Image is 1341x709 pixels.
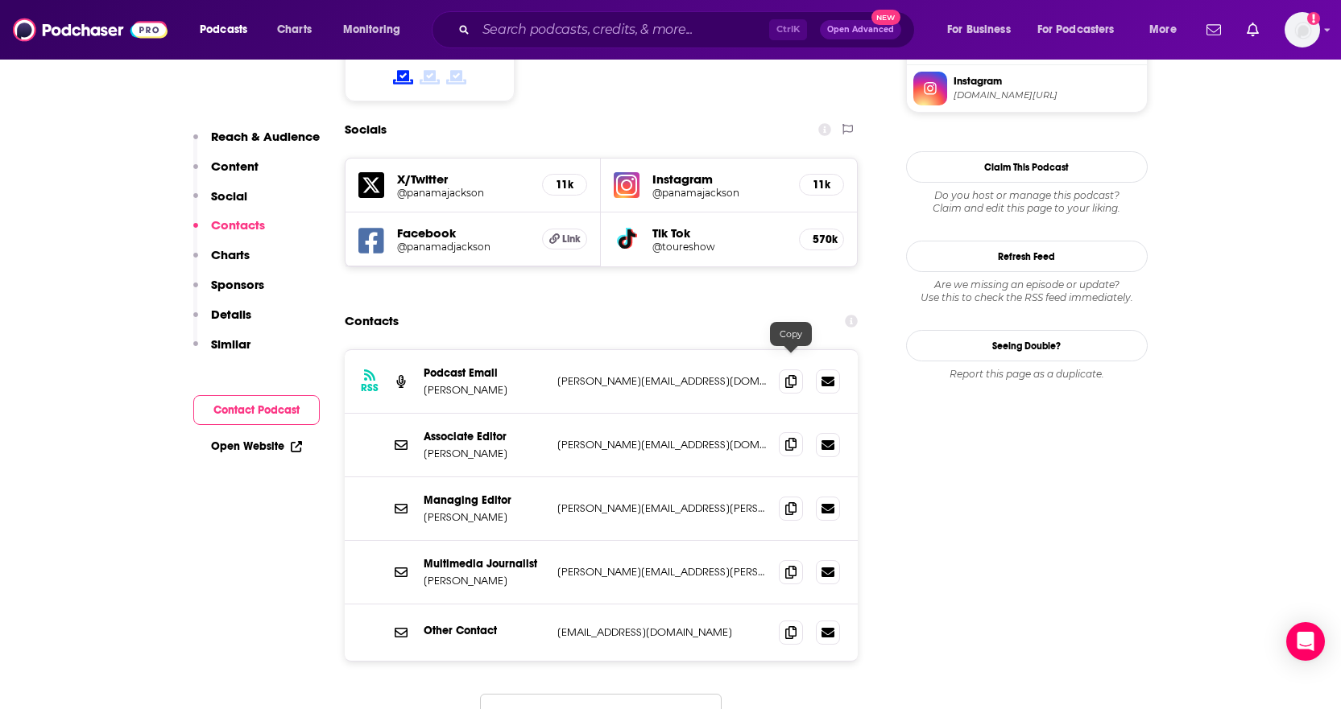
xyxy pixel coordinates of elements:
[193,129,320,159] button: Reach & Audience
[871,10,900,25] span: New
[614,172,639,198] img: iconImage
[1286,622,1325,661] div: Open Intercom Messenger
[557,565,767,579] p: [PERSON_NAME][EMAIL_ADDRESS][PERSON_NAME][DOMAIN_NAME]
[1285,12,1320,47] button: Show profile menu
[1138,17,1197,43] button: open menu
[277,19,312,41] span: Charts
[397,187,530,199] a: @panamajackson
[424,447,544,460] p: [PERSON_NAME]
[211,159,259,174] p: Content
[397,241,530,253] a: @panamadjackson
[343,19,400,41] span: Monitoring
[193,277,264,307] button: Sponsors
[332,17,421,43] button: open menu
[1240,16,1265,43] a: Show notifications dropdown
[424,510,544,524] p: [PERSON_NAME]
[954,89,1140,101] span: instagram.com/panamajackson
[361,381,379,394] h3: RSS
[906,278,1148,304] div: Are we missing an episode or update? Use this to check the RSS feed immediately.
[13,14,168,45] img: Podchaser - Follow, Share and Rate Podcasts
[820,20,901,39] button: Open AdvancedNew
[424,624,544,637] p: Other Contact
[770,322,812,346] div: Copy
[813,233,830,246] h5: 570k
[211,217,265,233] p: Contacts
[211,129,320,144] p: Reach & Audience
[556,178,573,192] h5: 11k
[652,241,786,253] a: @toureshow
[652,171,786,187] h5: Instagram
[193,159,259,188] button: Content
[424,430,544,443] p: Associate Editor
[652,187,786,199] a: @panamajackson
[476,17,769,43] input: Search podcasts, credits, & more...
[424,557,544,571] p: Multimedia Journalist
[397,225,530,241] h5: Facebook
[345,114,387,145] h2: Socials
[1285,12,1320,47] img: User Profile
[557,625,767,639] p: [EMAIL_ADDRESS][DOMAIN_NAME]
[211,439,302,453] a: Open Website
[200,19,247,41] span: Podcasts
[906,151,1148,183] button: Claim This Podcast
[1149,19,1177,41] span: More
[562,233,581,245] span: Link
[211,336,250,352] p: Similar
[193,247,250,277] button: Charts
[193,188,247,218] button: Social
[211,188,247,204] p: Social
[424,493,544,507] p: Managing Editor
[906,189,1148,202] span: Do you host or manage this podcast?
[447,11,930,48] div: Search podcasts, credits, & more...
[397,171,530,187] h5: X/Twitter
[1037,19,1115,41] span: For Podcasters
[542,229,587,249] a: Link
[188,17,268,43] button: open menu
[557,438,767,451] p: [PERSON_NAME][EMAIL_ADDRESS][DOMAIN_NAME]
[424,366,544,380] p: Podcast Email
[211,277,264,292] p: Sponsors
[557,374,767,388] p: [PERSON_NAME][EMAIL_ADDRESS][DOMAIN_NAME]
[913,72,1140,105] a: Instagram[DOMAIN_NAME][URL]
[557,501,767,515] p: [PERSON_NAME][EMAIL_ADDRESS][PERSON_NAME][DOMAIN_NAME]
[906,241,1148,272] button: Refresh Feed
[769,19,807,40] span: Ctrl K
[424,574,544,587] p: [PERSON_NAME]
[424,383,544,397] p: [PERSON_NAME]
[906,330,1148,361] a: Seeing Double?
[1307,12,1320,25] svg: Add a profile image
[1200,16,1227,43] a: Show notifications dropdown
[906,189,1148,215] div: Claim and edit this page to your liking.
[193,307,251,336] button: Details
[211,307,251,322] p: Details
[211,247,250,262] p: Charts
[1285,12,1320,47] span: Logged in as eva.kerins
[193,395,320,425] button: Contact Podcast
[936,17,1031,43] button: open menu
[193,336,250,366] button: Similar
[947,19,1011,41] span: For Business
[345,306,399,336] h2: Contacts
[906,368,1148,381] div: Report this page as a duplicate.
[827,26,894,34] span: Open Advanced
[813,178,830,192] h5: 11k
[193,217,265,247] button: Contacts
[954,74,1140,89] span: Instagram
[1027,17,1138,43] button: open menu
[267,17,321,43] a: Charts
[652,225,786,241] h5: Tik Tok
